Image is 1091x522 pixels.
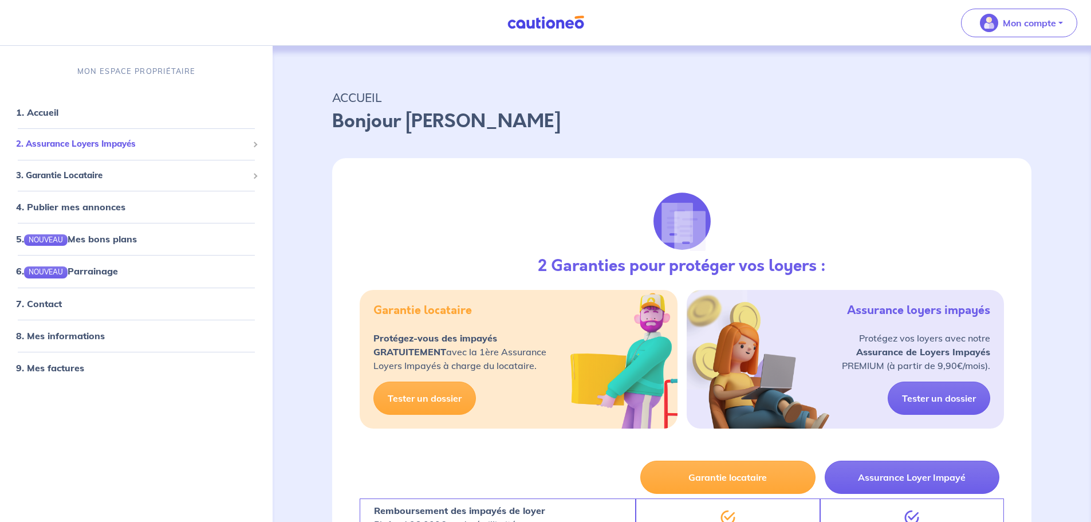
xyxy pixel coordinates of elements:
[961,9,1077,37] button: illu_account_valid_menu.svgMon compte
[16,362,84,374] a: 9. Mes factures
[538,257,826,276] h3: 2 Garanties pour protéger vos loyers :
[373,382,476,415] a: Tester un dossier
[980,14,998,32] img: illu_account_valid_menu.svg
[16,233,137,245] a: 5.NOUVEAUMes bons plans
[640,461,815,494] button: Garantie locataire
[16,138,248,151] span: 2. Assurance Loyers Impayés
[5,227,268,250] div: 5.NOUVEAUMes bons plans
[16,298,62,309] a: 7. Contact
[888,382,990,415] a: Tester un dossier
[374,505,545,516] strong: Remboursement des impayés de loyer
[503,15,589,30] img: Cautioneo
[16,107,58,118] a: 1. Accueil
[5,133,268,155] div: 2. Assurance Loyers Impayés
[373,331,546,372] p: avec la 1ère Assurance Loyers Impayés à charge du locataire.
[5,356,268,379] div: 9. Mes factures
[332,87,1031,108] p: ACCUEIL
[16,265,118,277] a: 6.NOUVEAUParrainage
[842,331,990,372] p: Protégez vos loyers avec notre PREMIUM (à partir de 9,90€/mois).
[5,195,268,218] div: 4. Publier mes annonces
[5,260,268,282] div: 6.NOUVEAUParrainage
[5,324,268,347] div: 8. Mes informations
[332,108,1031,135] p: Bonjour [PERSON_NAME]
[651,190,713,252] img: justif-loupe
[16,330,105,342] a: 8. Mes informations
[16,201,125,213] a: 4. Publier mes annonces
[5,292,268,315] div: 7. Contact
[5,101,268,124] div: 1. Accueil
[856,346,990,358] strong: Assurance de Loyers Impayés
[373,332,497,358] strong: Protégez-vous des impayés GRATUITEMENT
[77,66,195,77] p: MON ESPACE PROPRIÉTAIRE
[1003,16,1056,30] p: Mon compte
[847,304,990,317] h5: Assurance loyers impayés
[373,304,472,317] h5: Garantie locataire
[5,164,268,187] div: 3. Garantie Locataire
[16,169,248,182] span: 3. Garantie Locataire
[825,461,999,494] button: Assurance Loyer Impayé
